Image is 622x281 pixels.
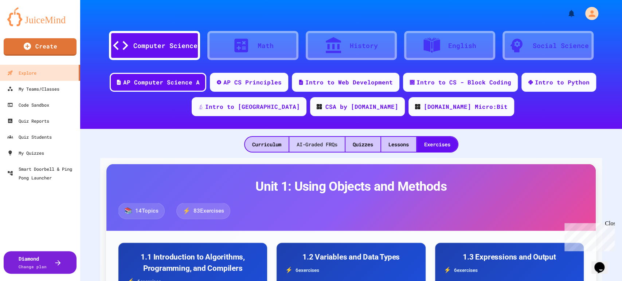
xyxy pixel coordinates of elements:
div: AP Computer Science A [123,78,200,87]
h2: Unit 1: Using Objects and Methods [118,179,584,194]
button: DiamondChange plan [4,251,77,274]
div: Diamond [19,255,47,270]
img: CODE_logo_RGB.png [317,104,322,109]
div: Curriculum [245,137,289,152]
div: AP CS Principles [223,78,282,87]
div: Intro to CS - Block Coding [416,78,511,87]
div: Social Science [533,41,589,51]
div: My Notifications [553,7,578,20]
div: Intro to Web Development [305,78,393,87]
h3: 1.2 Variables and Data Types [285,252,416,263]
div: Math [258,41,274,51]
div: 6 exercise s [285,266,416,274]
div: Smart Doorbell & Ping Pong Launcher [7,165,77,182]
div: Quizzes [345,137,380,152]
span: ⚡ [183,206,191,215]
div: Computer Science [133,41,197,51]
div: History [350,41,378,51]
div: Lessons [381,137,416,152]
div: Explore [7,68,36,77]
div: Intro to Python [535,78,590,87]
div: CSA by [DOMAIN_NAME] [325,102,398,111]
img: CODE_logo_RGB.png [415,104,420,109]
div: Intro to [GEOGRAPHIC_DATA] [205,102,300,111]
div: Chat with us now!Close [3,3,50,46]
div: My Teams/Classes [7,84,59,93]
img: logo-orange.svg [7,7,73,26]
div: 6 exercise s [444,266,575,274]
iframe: chat widget [562,220,615,251]
span: 14 Topics [135,207,159,215]
h3: 1.3 Expressions and Output [444,252,575,263]
span: 83 Exercises [193,207,224,215]
iframe: chat widget [591,252,615,274]
h3: 1.1 Introduction to Algorithms, Programming, and Compilers [127,252,258,274]
div: Quiz Reports [7,116,49,125]
a: Create [4,38,77,56]
div: Quiz Students [7,132,52,141]
div: AI-Graded FRQs [289,137,345,152]
span: 📚 [124,206,132,215]
div: Code Sandbox [7,100,49,109]
div: Exercises [417,137,458,152]
div: English [448,41,476,51]
div: My Account [578,5,600,22]
div: [DOMAIN_NAME] Micro:Bit [424,102,508,111]
div: My Quizzes [7,149,44,157]
span: Change plan [19,264,47,269]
